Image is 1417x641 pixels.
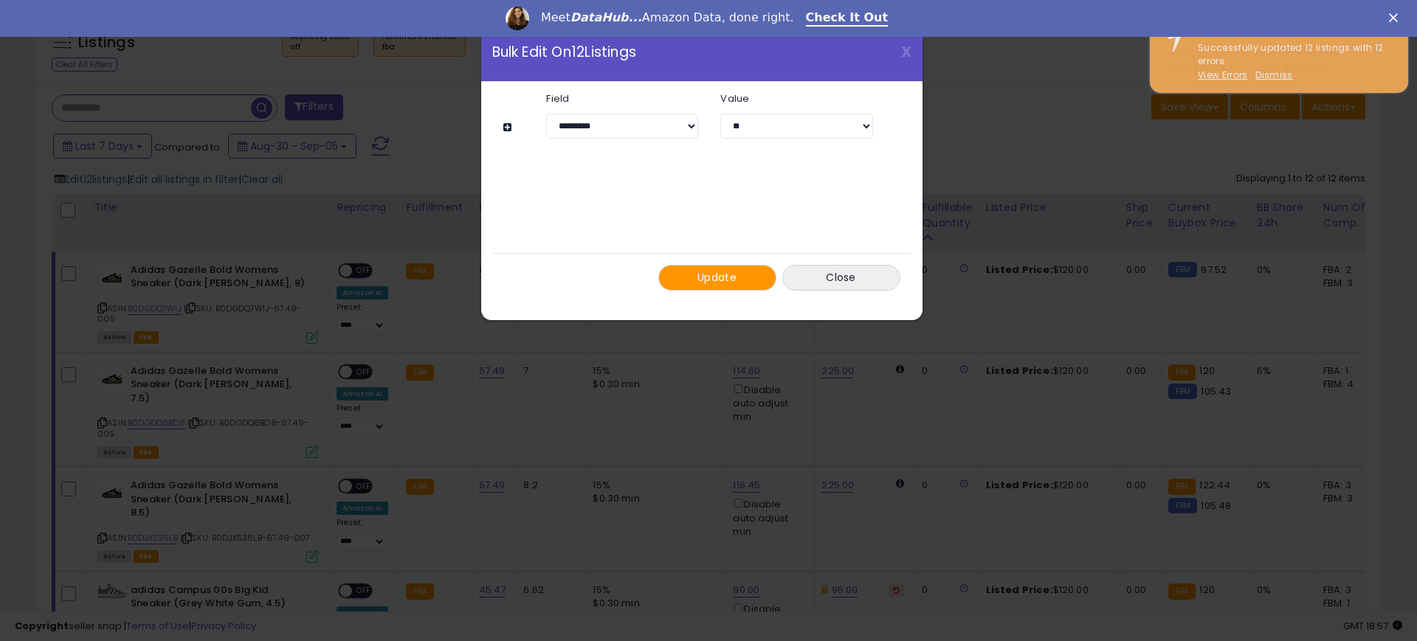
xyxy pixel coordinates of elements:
[535,94,709,103] label: Field
[709,94,883,103] label: Value
[697,270,737,285] span: Update
[1187,41,1397,83] div: Successfully updated 12 listings with 12 errors.
[492,45,636,59] span: Bulk Edit On 12 Listings
[541,10,794,25] div: Meet Amazon Data, done right.
[570,10,642,24] i: DataHub...
[506,7,529,30] img: Profile image for Georgie
[782,265,900,291] button: Close
[1255,69,1292,81] u: Dismiss
[806,10,889,27] a: Check It Out
[1198,69,1248,81] a: View Errors
[1389,13,1404,22] div: Close
[901,41,911,62] span: X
